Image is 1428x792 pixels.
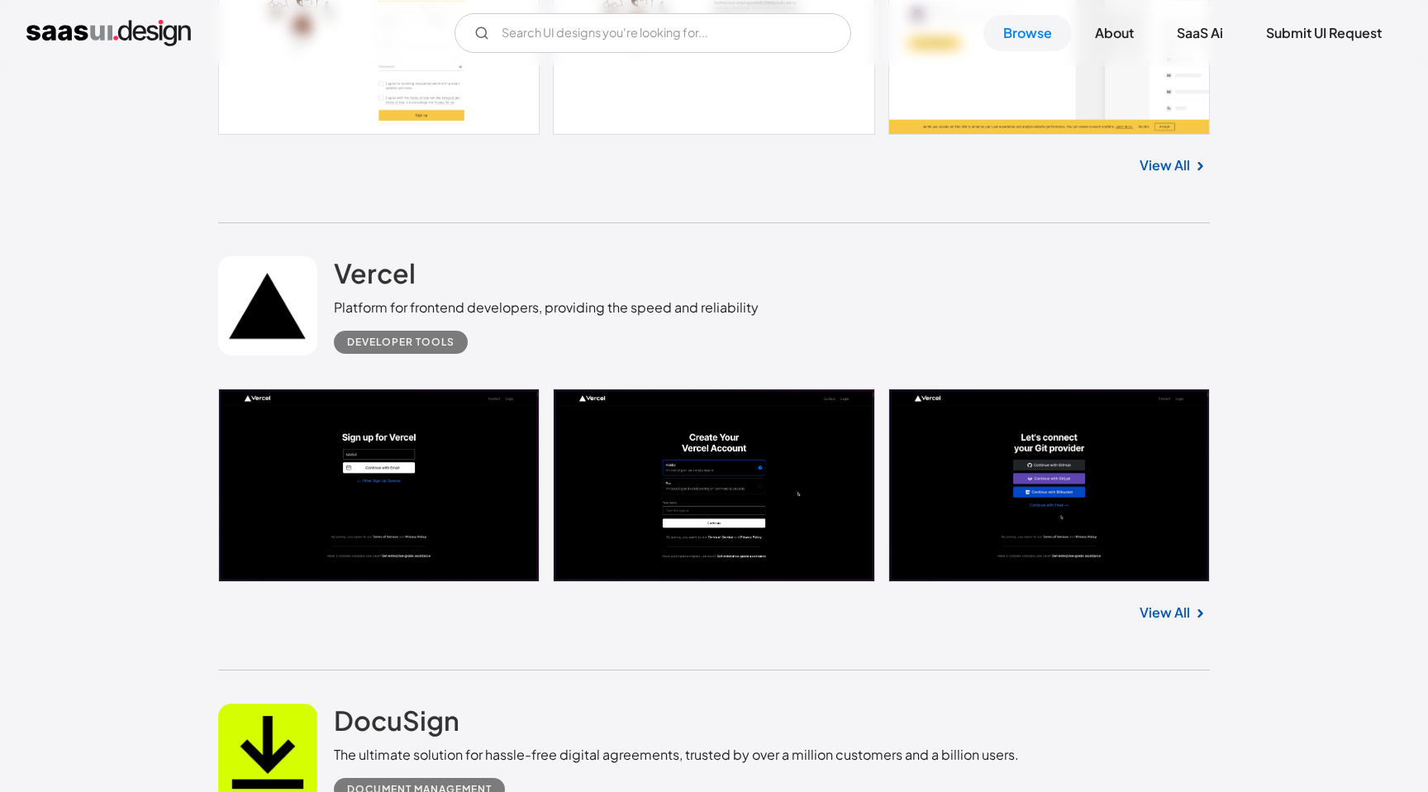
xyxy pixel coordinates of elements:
[334,745,1019,765] div: The ultimate solution for hassle-free digital agreements, trusted by over a million customers and...
[334,256,416,298] a: Vercel
[1140,603,1190,623] a: View All
[455,13,851,53] form: Email Form
[455,13,851,53] input: Search UI designs you're looking for...
[347,332,455,352] div: Developer tools
[1075,15,1154,51] a: About
[1140,155,1190,175] a: View All
[334,704,459,745] a: DocuSign
[1246,15,1402,51] a: Submit UI Request
[26,20,191,46] a: home
[334,704,459,737] h2: DocuSign
[334,256,416,289] h2: Vercel
[1157,15,1243,51] a: SaaS Ai
[983,15,1072,51] a: Browse
[334,298,759,317] div: Platform for frontend developers, providing the speed and reliability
